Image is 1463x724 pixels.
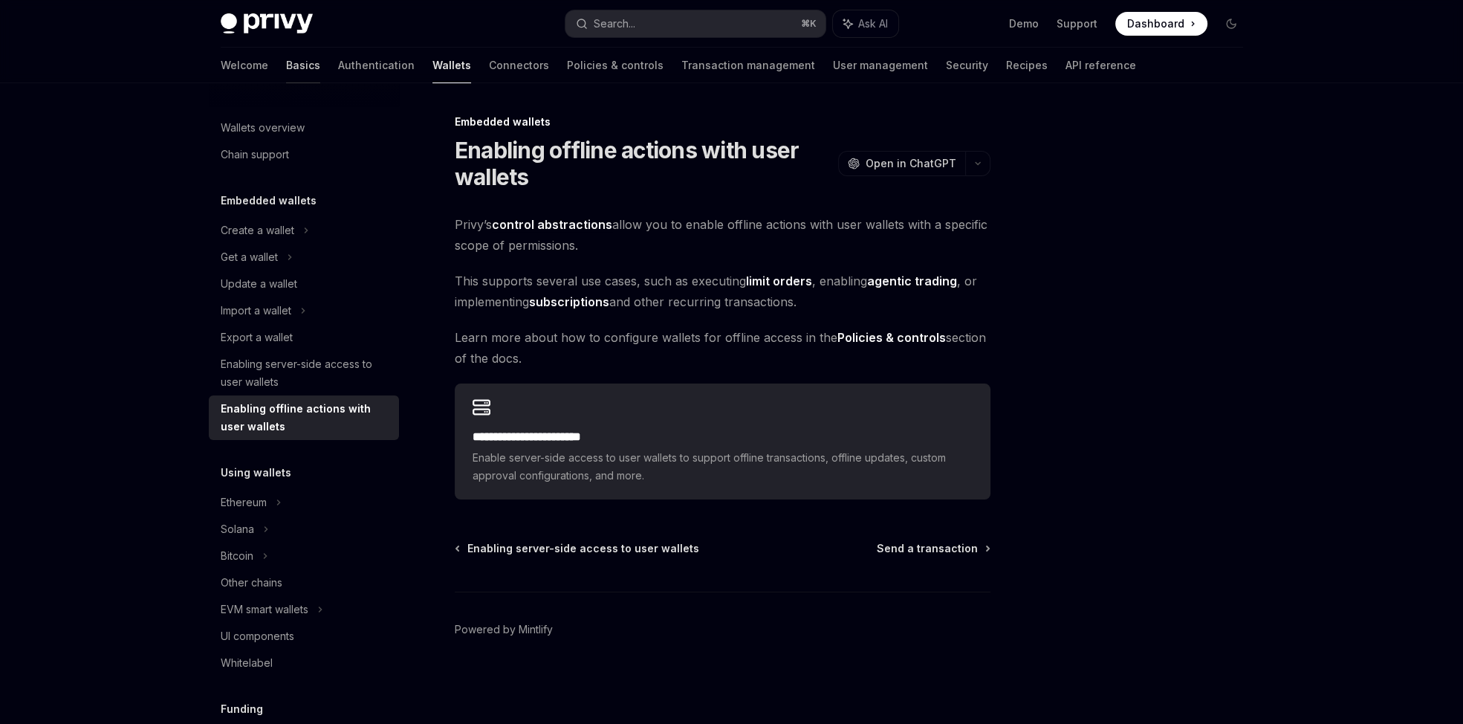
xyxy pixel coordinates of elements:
div: Embedded wallets [455,114,990,129]
a: Chain support [209,141,399,168]
strong: agentic trading [867,274,957,288]
a: Wallets [432,48,471,83]
button: Open in ChatGPT [838,151,965,176]
span: Privy’s allow you to enable offline actions with user wallets with a specific scope of permissions. [455,214,990,256]
div: Solana [221,520,254,538]
div: Wallets overview [221,119,305,137]
a: Recipes [1006,48,1048,83]
div: Export a wallet [221,329,293,346]
a: Basics [286,48,320,83]
span: Learn more about how to configure wallets for offline access in the section of the docs. [455,327,990,369]
button: Toggle dark mode [1219,12,1243,36]
div: UI components [221,627,294,645]
a: Enabling offline actions with user wallets [209,395,399,440]
h5: Embedded wallets [221,192,317,210]
a: Enabling server-side access to user wallets [456,541,699,556]
a: Wallets overview [209,114,399,141]
a: Transaction management [681,48,815,83]
a: Send a transaction [877,541,989,556]
span: Send a transaction [877,541,978,556]
a: Export a wallet [209,324,399,351]
a: Whitelabel [209,650,399,676]
div: EVM smart wallets [221,601,308,618]
strong: subscriptions [529,294,609,309]
span: Enabling server-side access to user wallets [467,541,699,556]
span: Dashboard [1127,16,1184,31]
a: Demo [1009,16,1039,31]
div: Import a wallet [221,302,291,320]
a: Enabling server-side access to user wallets [209,351,399,395]
img: dark logo [221,13,313,34]
strong: limit orders [746,274,812,288]
div: Whitelabel [221,654,273,672]
a: Update a wallet [209,271,399,297]
button: Ask AI [833,10,898,37]
a: Other chains [209,569,399,596]
div: Update a wallet [221,275,297,293]
a: UI components [209,623,399,650]
div: Enabling offline actions with user wallets [221,400,390,436]
span: Ask AI [858,16,888,31]
a: control abstractions [492,217,612,233]
div: Chain support [221,146,289,164]
span: Enable server-side access to user wallets to support offline transactions, offline updates, custo... [473,449,973,485]
h5: Using wallets [221,464,291,482]
a: **** **** **** **** ****Enable server-side access to user wallets to support offline transactions... [455,384,990,500]
div: Enabling server-side access to user wallets [221,355,390,391]
a: Support [1057,16,1097,31]
div: Ethereum [221,494,267,511]
a: Dashboard [1115,12,1207,36]
button: Search...⌘K [565,10,825,37]
div: Other chains [221,574,282,592]
div: Search... [594,15,635,33]
h1: Enabling offline actions with user wallets [455,137,832,190]
a: Authentication [338,48,415,83]
a: Welcome [221,48,268,83]
a: User management [833,48,928,83]
a: Policies & controls [567,48,664,83]
div: Bitcoin [221,547,253,565]
a: Security [946,48,988,83]
span: Open in ChatGPT [866,156,956,171]
span: ⌘ K [801,18,817,30]
strong: Policies & controls [837,330,946,345]
a: API reference [1065,48,1136,83]
h5: Funding [221,700,263,718]
a: Connectors [489,48,549,83]
div: Get a wallet [221,248,278,266]
a: Powered by Mintlify [455,622,553,637]
span: This supports several use cases, such as executing , enabling , or implementing and other recurri... [455,271,990,312]
div: Create a wallet [221,222,294,239]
